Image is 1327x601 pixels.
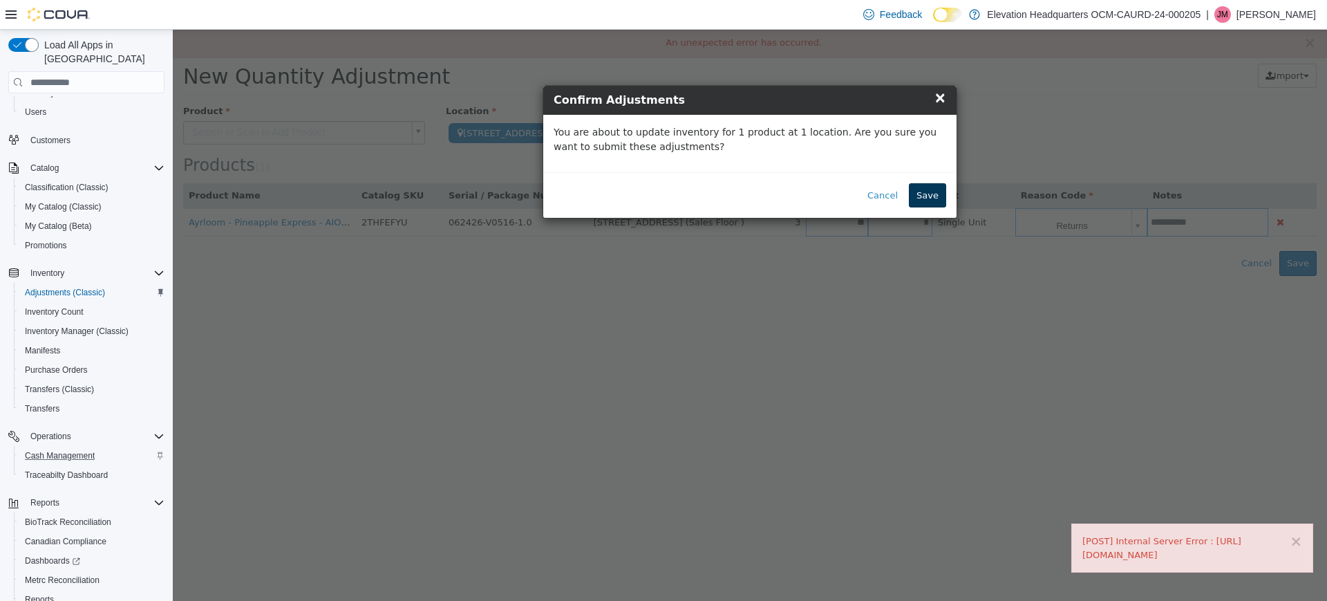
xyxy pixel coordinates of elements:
[933,22,934,23] span: Dark Mode
[14,197,170,216] button: My Catalog (Classic)
[25,265,164,281] span: Inventory
[25,326,129,337] span: Inventory Manager (Classic)
[19,514,117,530] a: BioTrack Reconciliation
[25,555,80,566] span: Dashboards
[14,532,170,551] button: Canadian Compliance
[381,95,773,124] p: You are about to update inventory for 1 product at 1 location. Are you sure you want to submit th...
[25,160,64,176] button: Catalog
[3,427,170,446] button: Operations
[14,283,170,302] button: Adjustments (Classic)
[14,302,170,322] button: Inventory Count
[30,431,71,442] span: Operations
[25,517,111,528] span: BioTrack Reconciliation
[1206,6,1209,23] p: |
[14,465,170,485] button: Traceabilty Dashboard
[910,505,1129,532] div: [POST] Internal Server Error : [URL][DOMAIN_NAME]
[19,533,112,550] a: Canadian Compliance
[19,572,105,589] a: Metrc Reconciliation
[19,342,66,359] a: Manifests
[30,135,70,146] span: Customers
[1236,6,1316,23] p: [PERSON_NAME]
[14,360,170,380] button: Purchase Orders
[19,323,134,340] a: Inventory Manager (Classic)
[14,399,170,418] button: Transfers
[14,341,170,360] button: Manifests
[736,154,773,178] button: Save
[25,240,67,251] span: Promotions
[3,263,170,283] button: Inventory
[19,447,100,464] a: Cash Management
[30,163,59,174] span: Catalog
[3,158,170,178] button: Catalog
[19,284,111,301] a: Adjustments (Classic)
[761,59,773,76] span: ×
[14,512,170,532] button: BioTrack Reconciliation
[19,533,164,550] span: Canadian Compliance
[19,381,100,398] a: Transfers (Classic)
[25,131,164,149] span: Customers
[25,403,59,414] span: Transfers
[25,494,164,511] span: Reports
[30,497,59,508] span: Reports
[19,104,52,120] a: Users
[19,237,73,254] a: Promotions
[14,551,170,571] a: Dashboards
[19,467,164,483] span: Traceabilty Dashboard
[25,107,46,118] span: Users
[19,514,164,530] span: BioTrack Reconciliation
[25,494,65,511] button: Reports
[14,322,170,341] button: Inventory Manager (Classic)
[25,201,102,212] span: My Catalog (Classic)
[1117,505,1129,519] button: ×
[19,237,164,254] span: Promotions
[25,470,108,481] span: Traceabilty Dashboard
[25,287,105,298] span: Adjustments (Classic)
[19,179,114,196] a: Classification (Classic)
[30,268,64,279] span: Inventory
[25,345,60,356] span: Manifests
[25,536,106,547] span: Canadian Compliance
[25,265,70,281] button: Inventory
[25,364,88,376] span: Purchase Orders
[19,362,164,378] span: Purchase Orders
[1214,6,1231,23] div: Jhon Moncada
[19,342,164,359] span: Manifests
[687,154,733,178] button: Cancel
[19,304,164,320] span: Inventory Count
[19,218,164,234] span: My Catalog (Beta)
[19,198,107,215] a: My Catalog (Classic)
[19,400,65,417] a: Transfers
[14,571,170,590] button: Metrc Reconciliation
[19,218,97,234] a: My Catalog (Beta)
[19,447,164,464] span: Cash Management
[25,384,94,395] span: Transfers (Classic)
[19,284,164,301] span: Adjustments (Classic)
[25,306,84,317] span: Inventory Count
[381,62,773,79] h4: Confirm Adjustments
[19,400,164,417] span: Transfers
[14,178,170,197] button: Classification (Classic)
[3,130,170,150] button: Customers
[25,428,164,445] span: Operations
[19,467,113,483] a: Traceabilty Dashboard
[19,381,164,398] span: Transfers (Classic)
[19,104,164,120] span: Users
[14,446,170,465] button: Cash Management
[14,102,170,122] button: Users
[19,198,164,215] span: My Catalog (Classic)
[14,216,170,236] button: My Catalog (Beta)
[25,450,95,461] span: Cash Management
[933,8,962,22] input: Dark Mode
[19,304,89,320] a: Inventory Count
[28,8,90,21] img: Cova
[39,38,164,66] span: Load All Apps in [GEOGRAPHIC_DATA]
[19,179,164,196] span: Classification (Classic)
[19,553,164,569] span: Dashboards
[14,236,170,255] button: Promotions
[25,160,164,176] span: Catalog
[25,132,76,149] a: Customers
[987,6,1201,23] p: Elevation Headquarters OCM-CAURD-24-000205
[19,572,164,589] span: Metrc Reconciliation
[3,493,170,512] button: Reports
[19,362,93,378] a: Purchase Orders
